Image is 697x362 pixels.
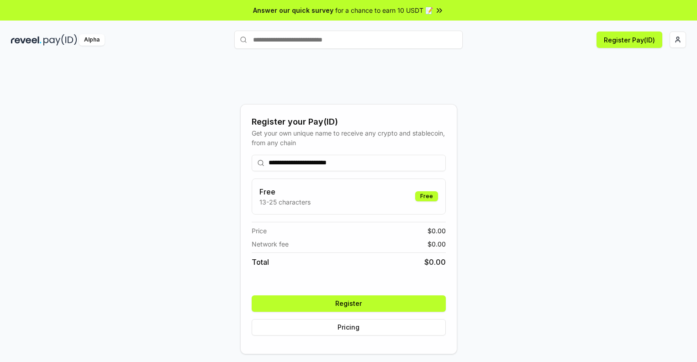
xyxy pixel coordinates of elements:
[259,197,311,207] p: 13-25 characters
[253,5,333,15] span: Answer our quick survey
[252,115,446,128] div: Register your Pay(ID)
[252,128,446,147] div: Get your own unique name to receive any crypto and stablecoin, from any chain
[597,31,662,48] button: Register Pay(ID)
[252,239,289,249] span: Network fee
[79,34,105,46] div: Alpha
[335,5,433,15] span: for a chance to earn 10 USDT 📝
[428,226,446,236] span: $ 0.00
[259,186,311,197] h3: Free
[424,257,446,268] span: $ 0.00
[252,319,446,336] button: Pricing
[252,257,269,268] span: Total
[252,295,446,312] button: Register
[43,34,77,46] img: pay_id
[428,239,446,249] span: $ 0.00
[252,226,267,236] span: Price
[11,34,42,46] img: reveel_dark
[415,191,438,201] div: Free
